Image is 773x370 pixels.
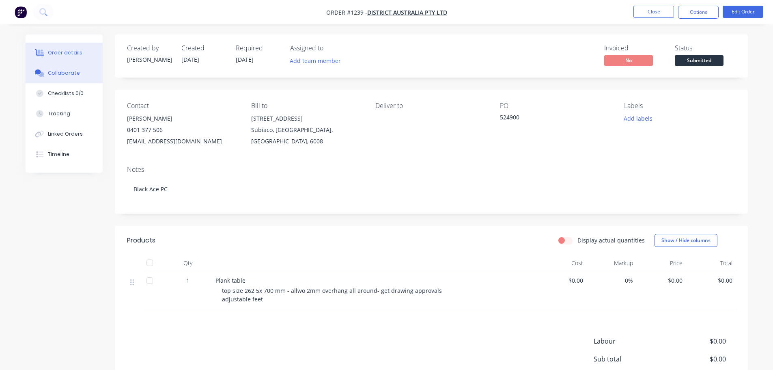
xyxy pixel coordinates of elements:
span: $0.00 [665,336,726,346]
div: Bill to [251,102,362,110]
div: Total [686,255,736,271]
button: Add team member [290,55,345,66]
button: Edit Order [723,6,763,18]
button: Add labels [620,113,657,124]
div: Products [127,236,155,245]
div: Linked Orders [48,130,83,138]
span: 0% [590,276,633,285]
span: Submitted [675,55,723,65]
div: Order details [48,49,82,56]
div: Status [675,44,736,52]
div: PO [500,102,611,110]
div: [PERSON_NAME] [127,113,238,124]
img: Factory [15,6,27,18]
span: No [604,55,653,65]
div: [PERSON_NAME] [127,55,172,64]
div: Collaborate [48,69,80,77]
div: Contact [127,102,238,110]
span: top size 262 5x 700 mm - allwo 2mm overhang all around- get drawing approvals adjustable feet [222,287,444,303]
span: $0.00 [689,276,732,285]
a: District Australia PTY LTD [367,9,447,16]
div: Invoiced [604,44,665,52]
span: 1 [186,276,189,285]
div: Timeline [48,151,69,158]
div: Cost [537,255,587,271]
span: [DATE] [181,56,199,63]
button: Options [678,6,719,19]
div: 524900 [500,113,601,124]
button: Submitted [675,55,723,67]
div: [PERSON_NAME]0401 377 506[EMAIL_ADDRESS][DOMAIN_NAME] [127,113,238,147]
div: Required [236,44,280,52]
div: Price [636,255,686,271]
span: Sub total [594,354,666,364]
span: Plank table [215,277,245,284]
button: Add team member [285,55,345,66]
div: Qty [164,255,212,271]
button: Checklists 0/0 [26,83,103,104]
div: Assigned to [290,44,371,52]
span: $0.00 [665,354,726,364]
div: Black Ace PC [127,177,736,201]
div: [EMAIL_ADDRESS][DOMAIN_NAME] [127,136,238,147]
button: Linked Orders [26,124,103,144]
div: [STREET_ADDRESS]Subiaco, [GEOGRAPHIC_DATA], [GEOGRAPHIC_DATA], 6008 [251,113,362,147]
span: $0.00 [540,276,584,285]
button: Tracking [26,104,103,124]
span: $0.00 [640,276,683,285]
label: Display actual quantities [577,236,645,245]
div: [STREET_ADDRESS] [251,113,362,124]
div: Tracking [48,110,70,117]
div: Notes [127,166,736,173]
div: Labels [624,102,735,110]
div: Created [181,44,226,52]
button: Timeline [26,144,103,164]
div: Subiaco, [GEOGRAPHIC_DATA], [GEOGRAPHIC_DATA], 6008 [251,124,362,147]
button: Order details [26,43,103,63]
button: Close [633,6,674,18]
span: [DATE] [236,56,254,63]
span: Order #1239 - [326,9,367,16]
span: Labour [594,336,666,346]
button: Show / Hide columns [655,234,717,247]
div: Markup [586,255,636,271]
div: Checklists 0/0 [48,90,84,97]
div: 0401 377 506 [127,124,238,136]
div: Created by [127,44,172,52]
div: Deliver to [375,102,487,110]
button: Collaborate [26,63,103,83]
